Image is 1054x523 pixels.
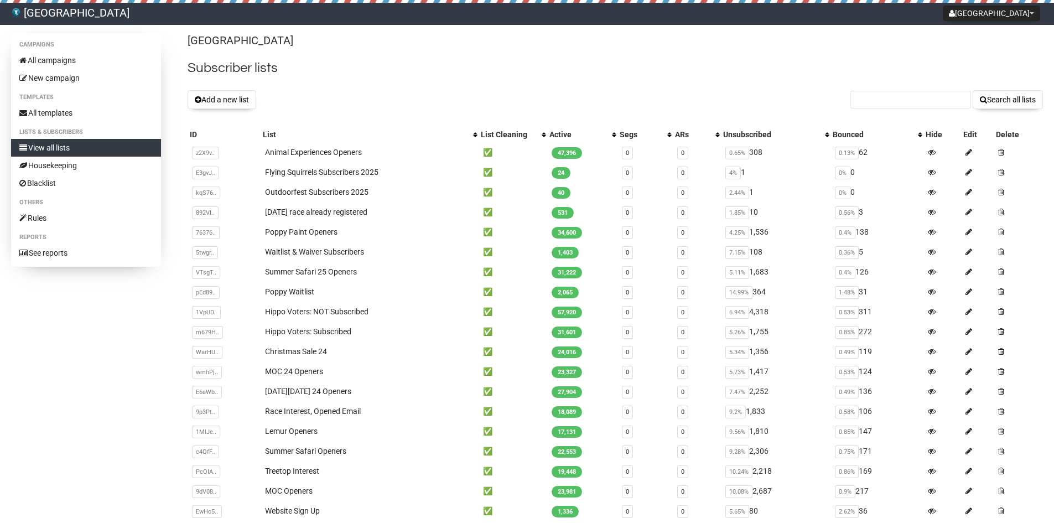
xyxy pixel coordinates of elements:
[552,426,582,438] span: 17,131
[721,381,830,401] td: 2,252
[192,306,221,319] span: 1VpUD..
[261,127,479,142] th: List: No sort applied, activate to apply an ascending sort
[681,369,684,376] a: 0
[188,127,261,142] th: ID: No sort applied, sorting is disabled
[192,505,222,518] span: EwHc5..
[192,346,222,359] span: WarHU..
[552,187,570,199] span: 40
[681,229,684,236] a: 0
[626,408,629,416] a: 0
[188,58,1043,78] h2: Subscriber lists
[681,428,684,436] a: 0
[479,127,547,142] th: List Cleaning: No sort applied, activate to apply an ascending sort
[11,91,161,104] li: Templates
[830,421,923,441] td: 147
[835,286,859,299] span: 1.48%
[265,427,318,436] a: Lemur Openers
[830,242,923,262] td: 5
[830,461,923,481] td: 169
[835,187,850,199] span: 0%
[192,147,219,159] span: z2X9v..
[263,129,468,140] div: List
[835,406,859,418] span: 0.58%
[192,286,220,299] span: pEd89..
[626,448,629,455] a: 0
[11,157,161,174] a: Housekeeping
[552,227,582,239] span: 34,600
[552,486,582,498] span: 23,981
[725,206,749,219] span: 1.85%
[552,366,582,378] span: 23,327
[725,386,749,398] span: 7.47%
[11,8,21,18] img: 66.png
[552,466,582,478] span: 19,448
[681,389,684,396] a: 0
[479,341,547,361] td: ✅
[626,269,629,276] a: 0
[725,286,752,299] span: 14.99%
[11,196,161,209] li: Others
[721,222,830,242] td: 1,536
[721,501,830,521] td: 80
[479,361,547,381] td: ✅
[725,326,749,339] span: 5.26%
[830,341,923,361] td: 119
[721,341,830,361] td: 1,356
[265,188,368,196] a: Outdoorfest Subscribers 2025
[11,231,161,244] li: Reports
[835,386,859,398] span: 0.49%
[681,289,684,296] a: 0
[721,401,830,421] td: 1,833
[11,209,161,227] a: Rules
[681,269,684,276] a: 0
[725,465,752,478] span: 10.24%
[265,347,327,356] a: Christmas Sale 24
[961,127,994,142] th: Edit: No sort applied, sorting is disabled
[552,167,570,179] span: 24
[681,149,684,157] a: 0
[626,508,629,515] a: 0
[725,505,749,518] span: 5.65%
[479,501,547,521] td: ✅
[265,467,319,475] a: Treetop Interest
[681,209,684,216] a: 0
[721,262,830,282] td: 1,683
[830,401,923,421] td: 106
[681,408,684,416] a: 0
[265,387,351,396] a: [DATE][DATE] 24 Openers
[481,129,536,140] div: List Cleaning
[479,401,547,421] td: ✅
[725,485,752,498] span: 10.08%
[721,162,830,182] td: 1
[681,468,684,475] a: 0
[675,129,710,140] div: ARs
[11,126,161,139] li: Lists & subscribers
[835,147,859,159] span: 0.13%
[830,202,923,222] td: 3
[721,322,830,341] td: 1,755
[626,209,629,216] a: 0
[681,349,684,356] a: 0
[830,262,923,282] td: 126
[830,481,923,501] td: 217
[192,366,222,379] span: wmhPj..
[190,129,258,140] div: ID
[626,428,629,436] a: 0
[552,327,582,338] span: 31,601
[721,202,830,222] td: 10
[552,247,579,258] span: 1,403
[192,226,220,239] span: 76376..
[552,386,582,398] span: 27,904
[552,267,582,278] span: 31,222
[830,441,923,461] td: 171
[835,246,859,259] span: 0.36%
[626,189,629,196] a: 0
[265,447,346,455] a: Summer Safari Openers
[626,249,629,256] a: 0
[265,247,364,256] a: Waitlist & Waiver Subscribers
[192,386,222,398] span: E6aWb..
[192,446,219,458] span: c4QfF..
[11,69,161,87] a: New campaign
[11,174,161,192] a: Blacklist
[192,167,219,179] span: E3gvJ..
